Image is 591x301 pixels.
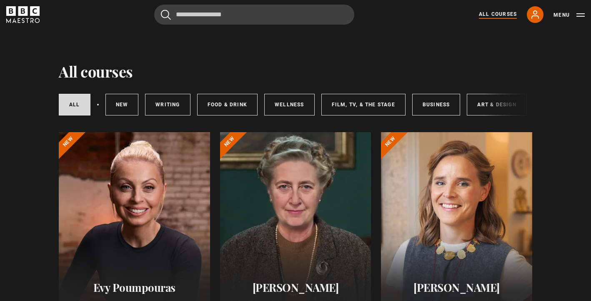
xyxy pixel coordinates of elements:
[69,281,200,294] h2: Evy Poumpouras
[264,94,315,115] a: Wellness
[230,281,361,294] h2: [PERSON_NAME]
[467,94,526,115] a: Art & Design
[105,94,139,115] a: New
[321,94,406,115] a: Film, TV, & The Stage
[6,6,40,23] svg: BBC Maestro
[145,94,190,115] a: Writing
[161,10,171,20] button: Submit the search query
[479,10,517,19] a: All Courses
[412,94,461,115] a: Business
[391,281,522,294] h2: [PERSON_NAME]
[197,94,258,115] a: Food & Drink
[154,5,354,25] input: Search
[59,63,133,80] h1: All courses
[59,94,90,115] a: All
[553,11,585,19] button: Toggle navigation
